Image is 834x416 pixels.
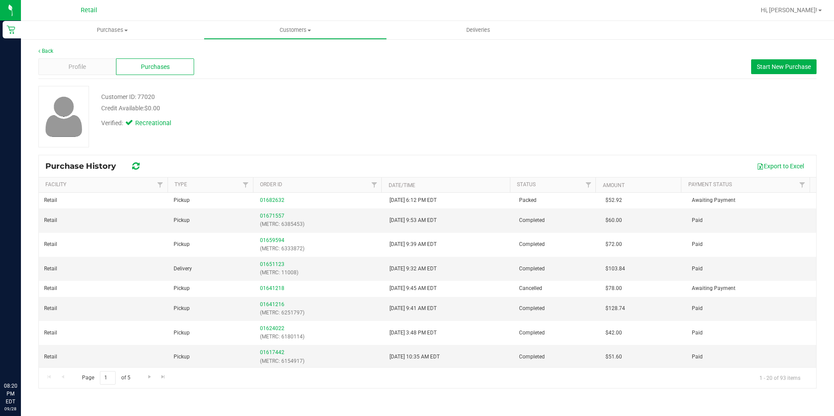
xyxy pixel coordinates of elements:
span: Paid [692,353,703,361]
a: Status [517,181,536,188]
span: Completed [519,216,545,225]
div: Credit Available: [101,104,484,113]
a: Deliveries [387,21,570,39]
span: Paid [692,216,703,225]
span: [DATE] 9:53 AM EDT [390,216,437,225]
img: user-icon.png [41,94,87,139]
span: Hi, [PERSON_NAME]! [761,7,817,14]
a: Filter [581,177,595,192]
span: $60.00 [605,216,622,225]
a: Customers [204,21,386,39]
span: Start New Purchase [757,63,811,70]
p: (METRC: 6333872) [260,245,379,253]
span: $128.74 [605,304,625,313]
inline-svg: Retail [7,25,15,34]
span: Retail [44,196,57,205]
span: Pickup [174,353,190,361]
span: Retail [44,353,57,361]
div: Verified: [101,119,170,128]
input: 1 [100,371,116,385]
span: [DATE] 9:45 AM EDT [390,284,437,293]
a: Filter [239,177,253,192]
p: 09/28 [4,406,17,412]
p: (METRC: 6180114) [260,333,379,341]
span: $52.92 [605,196,622,205]
span: Completed [519,329,545,337]
span: [DATE] 9:41 AM EDT [390,304,437,313]
button: Start New Purchase [751,59,817,74]
a: 01682632 [260,197,284,203]
span: $103.84 [605,265,625,273]
span: Completed [519,304,545,313]
p: (METRC: 6385453) [260,220,379,228]
div: Customer ID: 77020 [101,92,155,102]
span: [DATE] 6:12 PM EDT [390,196,437,205]
span: [DATE] 10:35 AM EDT [390,353,440,361]
span: Retail [44,304,57,313]
span: Purchases [21,26,204,34]
p: (METRC: 6251797) [260,309,379,317]
a: Back [38,48,53,54]
a: 01641218 [260,285,284,291]
a: 01659594 [260,237,284,243]
span: Awaiting Payment [692,196,735,205]
span: Packed [519,196,537,205]
span: Paid [692,329,703,337]
a: Purchases [21,21,204,39]
a: 01651123 [260,261,284,267]
span: Retail [44,216,57,225]
a: 01641216 [260,301,284,307]
span: Paid [692,265,703,273]
span: Completed [519,240,545,249]
span: Paid [692,240,703,249]
span: $42.00 [605,329,622,337]
span: [DATE] 3:48 PM EDT [390,329,437,337]
span: Pickup [174,196,190,205]
span: Delivery [174,265,192,273]
span: [DATE] 9:39 AM EDT [390,240,437,249]
p: 08:20 PM EDT [4,382,17,406]
span: Paid [692,304,703,313]
span: Customers [204,26,386,34]
span: [DATE] 9:32 AM EDT [390,265,437,273]
p: (METRC: 6154917) [260,357,379,365]
span: $72.00 [605,240,622,249]
a: Go to the last page [157,371,170,383]
span: $0.00 [144,105,160,112]
span: Retail [81,7,97,14]
span: Cancelled [519,284,542,293]
span: Pickup [174,216,190,225]
span: Profile [68,62,86,72]
a: Filter [795,177,810,192]
span: Retail [44,284,57,293]
span: Completed [519,353,545,361]
span: $78.00 [605,284,622,293]
span: 1 - 20 of 93 items [752,371,807,384]
span: Retail [44,265,57,273]
a: 01624022 [260,325,284,331]
span: Pickup [174,304,190,313]
a: 01617442 [260,349,284,355]
span: Purchases [141,62,170,72]
span: Page of 5 [75,371,137,385]
a: 01671557 [260,213,284,219]
a: Type [174,181,187,188]
a: Go to the next page [143,371,156,383]
span: Purchase History [45,161,125,171]
span: Recreational [135,119,170,128]
iframe: Resource center [9,346,35,372]
span: Pickup [174,240,190,249]
span: Retail [44,240,57,249]
span: Retail [44,329,57,337]
a: Date/Time [389,182,415,188]
span: Pickup [174,329,190,337]
a: Payment Status [688,181,732,188]
a: Facility [45,181,66,188]
span: $51.60 [605,353,622,361]
span: Deliveries [455,26,502,34]
a: Amount [603,182,625,188]
span: Pickup [174,284,190,293]
a: Filter [153,177,167,192]
a: Filter [367,177,381,192]
button: Export to Excel [751,159,810,174]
